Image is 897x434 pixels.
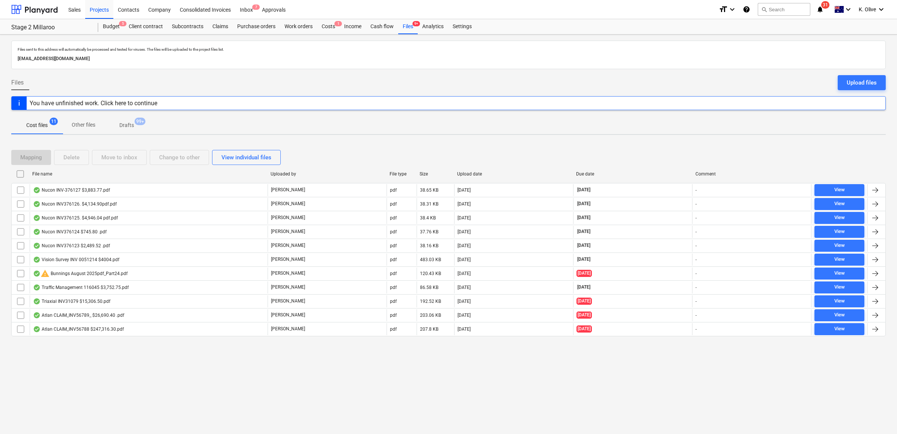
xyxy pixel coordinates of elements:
i: keyboard_arrow_down [877,5,886,14]
div: Upload files [847,78,877,88]
button: View [814,309,864,321]
span: [DATE] [576,312,592,319]
button: View [814,226,864,238]
div: 483.03 KB [420,257,441,262]
span: [DATE] [576,242,591,249]
span: [DATE] [576,215,591,221]
div: [DATE] [458,243,471,248]
div: pdf [390,201,397,207]
button: View [814,268,864,280]
div: Traffic Management 116045 $3,752.75.pdf [33,284,129,290]
a: Files9+ [398,19,418,34]
span: 31 [821,1,829,9]
button: View individual files [212,150,281,165]
div: View [834,255,845,264]
p: [PERSON_NAME] [271,326,305,332]
span: 99+ [135,118,146,125]
p: [PERSON_NAME] [271,270,305,277]
div: Nucon INV376124 $745.80 .pdf [33,229,107,235]
div: 38.4 KB [420,215,436,221]
div: View [834,186,845,194]
button: View [814,323,864,335]
span: [DATE] [576,298,592,305]
button: View [814,240,864,252]
div: pdf [390,313,397,318]
button: View [814,184,864,196]
p: Files sent to this address will automatically be processed and tested for viruses. The files will... [18,47,879,52]
div: 38.65 KB [420,188,438,193]
div: Nucon INV-376127 $3,883.77.pdf [33,187,110,193]
div: OCR finished [33,257,41,263]
button: View [814,295,864,307]
p: [PERSON_NAME] [271,201,305,207]
a: Settings [448,19,476,34]
p: Cost files [26,121,48,129]
span: 11 [50,118,58,125]
div: Costs [317,19,340,34]
div: OCR finished [33,298,41,304]
div: View [834,311,845,319]
i: keyboard_arrow_down [844,5,853,14]
div: View [834,297,845,305]
div: 207.8 KB [420,327,438,332]
p: [PERSON_NAME] [271,256,305,263]
div: View [834,283,845,292]
div: Nucon INV376125. $4,946.04 pdf.pdf [33,215,118,221]
div: [DATE] [458,257,471,262]
div: pdf [390,285,397,290]
div: OCR finished [33,201,41,207]
a: Budget5 [98,19,124,34]
span: 7 [252,5,260,10]
div: pdf [390,243,397,248]
a: Client contract [124,19,167,34]
div: - [695,215,697,221]
i: notifications [816,5,824,14]
div: You have unfinished work. Click here to continue [30,100,157,107]
div: - [695,271,697,276]
div: [DATE] [458,327,471,332]
div: 38.31 KB [420,201,438,207]
span: search [761,6,767,12]
p: [PERSON_NAME] [271,187,305,193]
div: OCR finished [33,271,41,277]
div: [DATE] [458,201,471,207]
div: pdf [390,215,397,221]
div: Vision Survey INV 0051214 $4004.pdf [33,257,119,263]
div: View [834,213,845,222]
p: [PERSON_NAME] [271,298,305,304]
div: - [695,299,697,304]
a: Income [340,19,366,34]
div: 86.58 KB [420,285,438,290]
div: OCR finished [33,215,41,221]
div: Uploaded by [271,171,384,177]
div: Stage 2 Millaroo [11,24,89,32]
a: Analytics [418,19,448,34]
p: [PERSON_NAME] [271,228,305,235]
span: [DATE] [576,201,591,207]
div: pdf [390,271,397,276]
div: [DATE] [458,215,471,221]
div: Atlan CLAIM_INV56788 $247,316.30.pdf [33,326,124,332]
div: - [695,229,697,234]
p: [PERSON_NAME] [271,242,305,249]
span: [DATE] [576,256,591,263]
span: Files [11,78,24,87]
div: - [695,243,697,248]
div: OCR finished [33,243,41,249]
div: 38.16 KB [420,243,438,248]
div: Size [420,171,451,177]
p: Drafts [119,121,134,129]
div: Cash flow [366,19,398,34]
div: Files [398,19,418,34]
div: [DATE] [458,313,471,318]
div: Work orders [280,19,317,34]
div: OCR finished [33,284,41,290]
div: [DATE] [458,299,471,304]
div: OCR finished [33,187,41,193]
div: [DATE] [458,285,471,290]
a: Subcontracts [167,19,208,34]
